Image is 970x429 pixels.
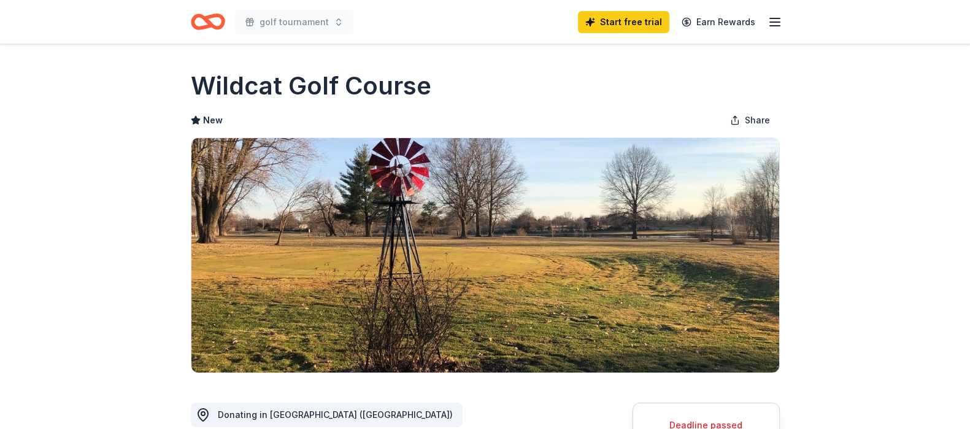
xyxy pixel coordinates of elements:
[191,69,431,103] h1: Wildcat Golf Course
[260,15,329,29] span: golf tournament
[218,409,453,420] span: Donating in [GEOGRAPHIC_DATA] ([GEOGRAPHIC_DATA])
[235,10,353,34] button: golf tournament
[191,138,779,373] img: Image for Wildcat Golf Course
[578,11,669,33] a: Start free trial
[191,7,225,36] a: Home
[745,113,770,128] span: Share
[203,113,223,128] span: New
[674,11,763,33] a: Earn Rewards
[720,108,780,133] button: Share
